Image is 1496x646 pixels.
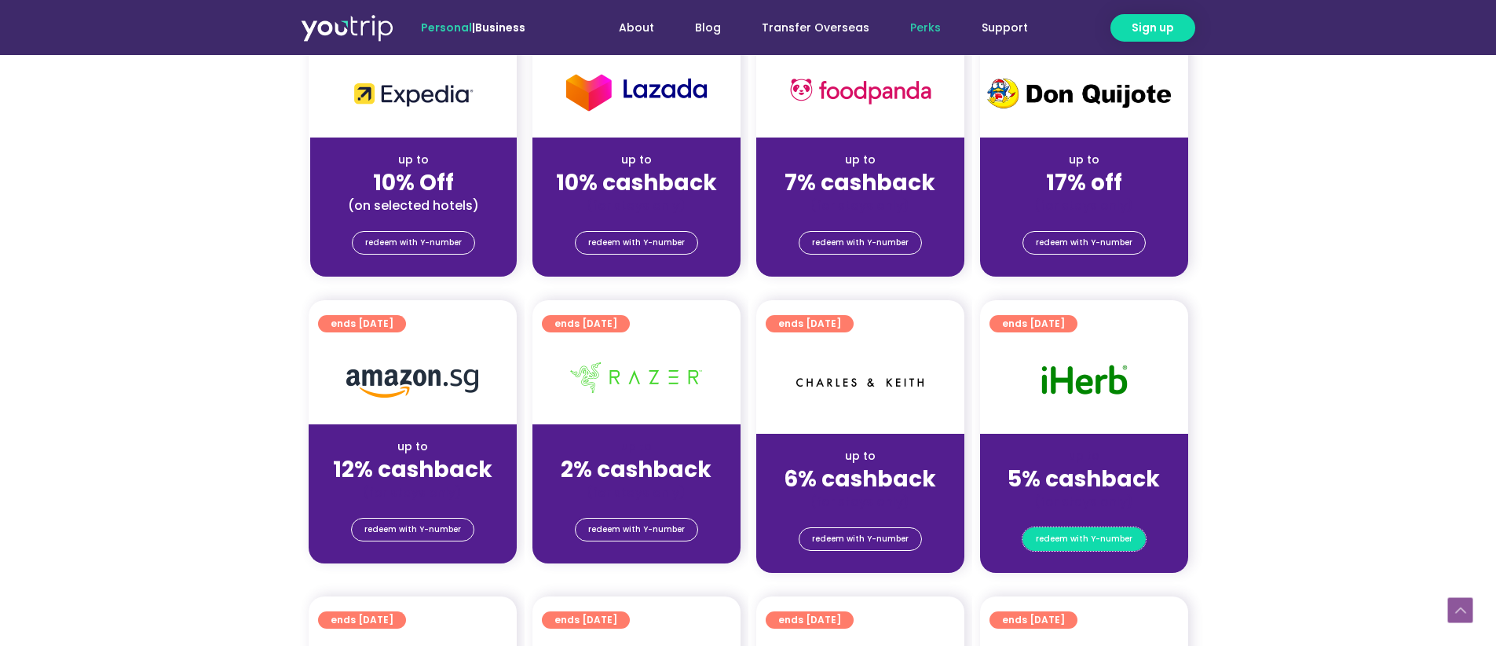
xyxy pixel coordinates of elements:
[331,611,393,629] span: ends [DATE]
[812,232,909,254] span: redeem with Y-number
[989,315,1077,332] a: ends [DATE]
[421,20,525,35] span: |
[1002,315,1065,332] span: ends [DATE]
[961,13,1048,42] a: Support
[598,13,675,42] a: About
[421,20,472,35] span: Personal
[588,232,685,254] span: redeem with Y-number
[1046,167,1122,198] strong: 17% off
[799,231,922,255] a: redeem with Y-number
[318,611,406,629] a: ends [DATE]
[321,439,504,455] div: up to
[542,315,630,332] a: ends [DATE]
[373,167,454,198] strong: 10% Off
[769,494,952,510] div: (for stays only)
[575,231,698,255] a: redeem with Y-number
[1022,231,1146,255] a: redeem with Y-number
[542,611,630,629] a: ends [DATE]
[323,197,504,214] div: (on selected hotels)
[993,448,1176,464] div: up to
[568,13,1048,42] nav: Menu
[351,518,474,541] a: redeem with Y-number
[545,484,728,501] div: (for stays only)
[364,519,461,541] span: redeem with Y-number
[778,611,841,629] span: ends [DATE]
[475,20,525,35] a: Business
[778,315,841,332] span: ends [DATE]
[1008,464,1160,494] strong: 5% cashback
[321,484,504,501] div: (for stays only)
[365,232,462,254] span: redeem with Y-number
[318,315,406,332] a: ends [DATE]
[766,611,854,629] a: ends [DATE]
[556,167,717,198] strong: 10% cashback
[545,152,728,168] div: up to
[1036,232,1132,254] span: redeem with Y-number
[769,448,952,464] div: up to
[989,611,1077,629] a: ends [DATE]
[545,197,728,214] div: (for stays only)
[766,315,854,332] a: ends [DATE]
[785,167,935,198] strong: 7% cashback
[675,13,741,42] a: Blog
[554,611,617,629] span: ends [DATE]
[352,231,475,255] a: redeem with Y-number
[993,494,1176,510] div: (for stays only)
[812,528,909,550] span: redeem with Y-number
[1036,528,1132,550] span: redeem with Y-number
[769,197,952,214] div: (for stays only)
[799,527,922,551] a: redeem with Y-number
[323,152,504,168] div: up to
[769,152,952,168] div: up to
[1132,20,1174,36] span: Sign up
[545,439,728,455] div: up to
[561,454,711,485] strong: 2% cashback
[333,454,492,485] strong: 12% cashback
[1022,527,1146,551] a: redeem with Y-number
[1110,14,1195,42] a: Sign up
[554,315,617,332] span: ends [DATE]
[575,518,698,541] a: redeem with Y-number
[993,152,1176,168] div: up to
[784,464,936,494] strong: 6% cashback
[890,13,961,42] a: Perks
[1002,611,1065,629] span: ends [DATE]
[993,197,1176,214] div: (for stays only)
[741,13,890,42] a: Transfer Overseas
[331,315,393,332] span: ends [DATE]
[588,519,685,541] span: redeem with Y-number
